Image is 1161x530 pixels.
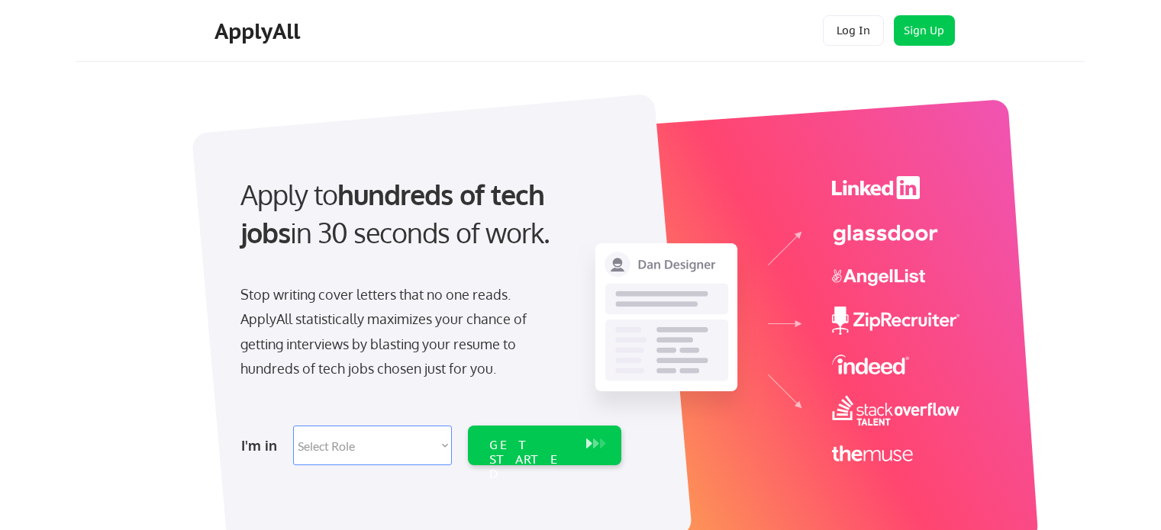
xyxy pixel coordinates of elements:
[489,438,571,482] div: GET STARTED
[240,175,615,252] div: Apply to in 30 seconds of work.
[894,15,955,46] button: Sign Up
[241,433,284,458] div: I'm in
[240,177,551,249] strong: hundreds of tech jobs
[214,18,305,44] div: ApplyAll
[240,282,554,381] div: Stop writing cover letters that no one reads. ApplyAll statistically maximizes your chance of get...
[823,15,884,46] button: Log In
